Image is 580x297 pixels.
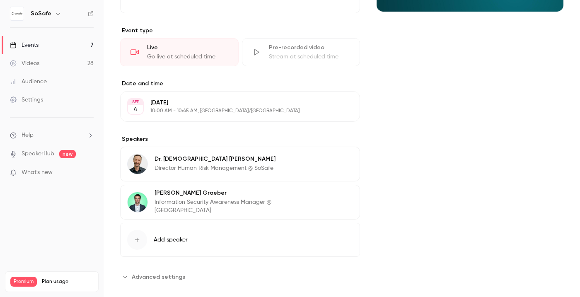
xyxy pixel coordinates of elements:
[22,131,34,140] span: Help
[120,223,360,257] button: Add speaker
[150,99,316,107] p: [DATE]
[10,96,43,104] div: Settings
[120,135,360,143] label: Speakers
[133,105,138,113] p: 4
[10,131,94,140] li: help-dropdown-opener
[120,80,360,88] label: Date and time
[120,270,360,283] section: Advanced settings
[10,7,24,20] img: SoSafe
[10,41,39,49] div: Events
[10,59,39,68] div: Videos
[242,38,360,66] div: Pre-recorded videoStream at scheduled time
[132,273,185,281] span: Advanced settings
[155,155,275,163] p: Dr. [DEMOGRAPHIC_DATA] [PERSON_NAME]
[120,38,239,66] div: LiveGo live at scheduled time
[10,277,37,287] span: Premium
[147,53,228,61] div: Go live at scheduled time
[120,27,360,35] p: Event type
[128,154,147,174] img: Dr. Christian Reinhardt
[10,77,47,86] div: Audience
[120,147,360,181] div: Dr. Christian ReinhardtDr. [DEMOGRAPHIC_DATA] [PERSON_NAME]Director Human Risk Management @ SoSafe
[128,99,143,105] div: SEP
[22,150,54,158] a: SpeakerHub
[120,185,360,220] div: Sebastian Graeber[PERSON_NAME] GraeberInformation Security Awareness Manager @ [GEOGRAPHIC_DATA]
[147,43,228,52] div: Live
[155,189,306,197] p: [PERSON_NAME] Graeber
[269,53,350,61] div: Stream at scheduled time
[150,108,316,114] p: 10:00 AM - 10:45 AM, [GEOGRAPHIC_DATA]/[GEOGRAPHIC_DATA]
[59,150,76,158] span: new
[120,270,190,283] button: Advanced settings
[31,10,51,18] h6: SoSafe
[42,278,93,285] span: Plan usage
[128,192,147,212] img: Sebastian Graeber
[22,168,53,177] span: What's new
[155,198,306,215] p: Information Security Awareness Manager @ [GEOGRAPHIC_DATA]
[269,43,350,52] div: Pre-recorded video
[154,236,188,244] span: Add speaker
[155,164,275,172] p: Director Human Risk Management @ SoSafe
